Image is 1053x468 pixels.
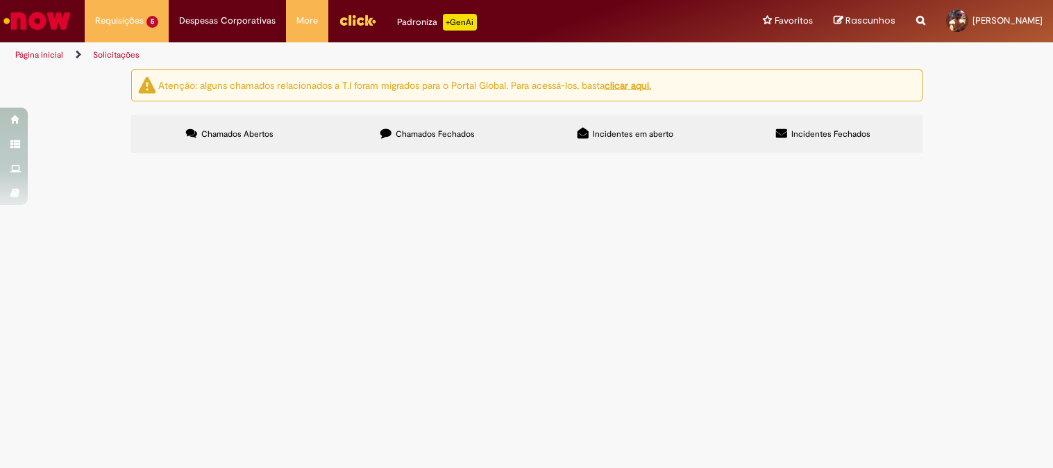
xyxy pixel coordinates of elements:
[972,15,1043,26] span: [PERSON_NAME]
[95,14,144,28] span: Requisições
[605,78,651,91] a: clicar aqui.
[179,14,276,28] span: Despesas Corporativas
[339,10,376,31] img: click_logo_yellow_360x200.png
[146,16,158,28] span: 5
[93,49,140,60] a: Solicitações
[775,14,813,28] span: Favoritos
[296,14,318,28] span: More
[834,15,895,28] a: Rascunhos
[158,78,651,91] ng-bind-html: Atenção: alguns chamados relacionados a T.I foram migrados para o Portal Global. Para acessá-los,...
[845,14,895,27] span: Rascunhos
[10,42,691,68] ul: Trilhas de página
[593,128,673,140] span: Incidentes em aberto
[443,14,477,31] p: +GenAi
[791,128,870,140] span: Incidentes Fechados
[1,7,73,35] img: ServiceNow
[15,49,63,60] a: Página inicial
[396,128,475,140] span: Chamados Fechados
[201,128,273,140] span: Chamados Abertos
[397,14,477,31] div: Padroniza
